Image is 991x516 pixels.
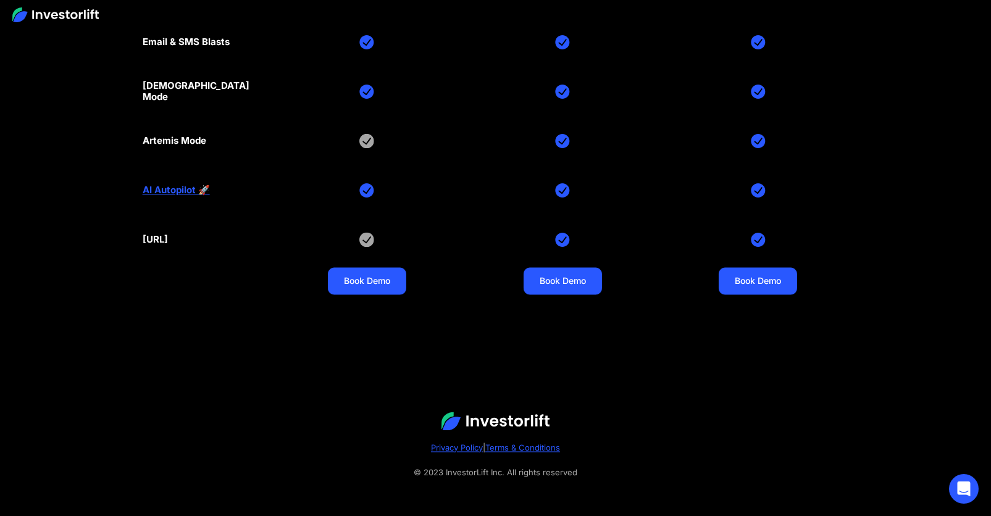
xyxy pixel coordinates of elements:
div: Artemis Mode [143,135,206,146]
div: [URL] [143,234,168,245]
a: Terms & Conditions [485,443,560,452]
div: Open Intercom Messenger [949,474,979,504]
a: AI Autopilot 🚀 [143,185,210,196]
div: © 2023 InvestorLift Inc. All rights reserved [25,465,966,480]
a: Book Demo [328,267,406,294]
a: Book Demo [719,267,797,294]
div: Email & SMS Blasts [143,36,230,48]
a: Privacy Policy [431,443,483,452]
div: [DEMOGRAPHIC_DATA] Mode [143,80,262,102]
div: | [25,440,966,455]
a: Book Demo [524,267,602,294]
